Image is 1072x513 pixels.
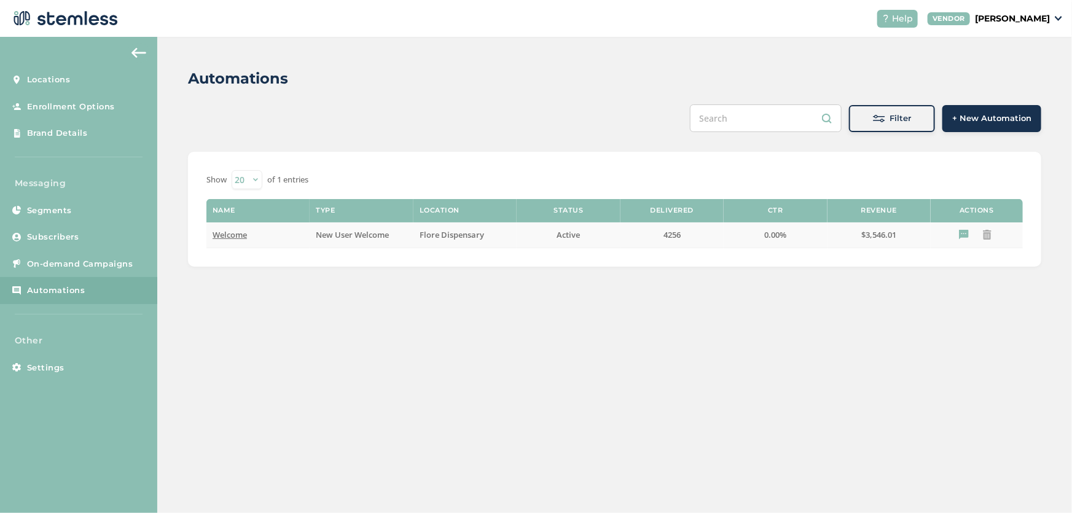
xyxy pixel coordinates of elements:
[27,284,85,297] span: Automations
[316,206,335,214] label: Type
[952,112,1031,125] span: + New Automation
[131,48,146,58] img: icon-arrow-back-accent-c549486e.svg
[213,229,247,240] span: Welcome
[942,105,1041,132] button: + New Automation
[420,229,484,240] span: Flore Dispensary
[861,206,898,214] label: Revenue
[554,206,583,214] label: Status
[975,12,1050,25] p: [PERSON_NAME]
[931,199,1023,222] th: Actions
[420,230,511,240] label: Flore Dispensary
[849,105,935,132] button: Filter
[316,230,407,240] label: New User Welcome
[882,15,890,22] img: icon-help-white-03924b79.svg
[27,362,65,374] span: Settings
[27,101,115,113] span: Enrollment Options
[213,230,303,240] label: Welcome
[861,229,896,240] span: $3,546.01
[1011,454,1072,513] iframe: Chat Widget
[663,229,681,240] span: 4256
[27,74,71,86] span: Locations
[213,206,235,214] label: Name
[420,206,460,214] label: Location
[1055,16,1062,21] img: icon_down-arrow-small-66adaf34.svg
[892,12,913,25] span: Help
[188,68,288,90] h2: Automations
[557,229,580,240] span: Active
[764,229,786,240] span: 0.00%
[27,231,79,243] span: Subscribers
[627,230,718,240] label: 4256
[690,104,842,132] input: Search
[523,230,614,240] label: Active
[27,127,88,139] span: Brand Details
[316,229,389,240] span: New User Welcome
[206,174,227,186] label: Show
[27,258,133,270] span: On-demand Campaigns
[928,12,970,25] div: VENDOR
[834,230,925,240] label: $3,546.01
[27,205,72,217] span: Segments
[890,112,912,125] span: Filter
[651,206,694,214] label: Delivered
[267,174,308,186] label: of 1 entries
[10,6,118,31] img: logo-dark-0685b13c.svg
[730,230,821,240] label: 0.00%
[768,206,783,214] label: CTR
